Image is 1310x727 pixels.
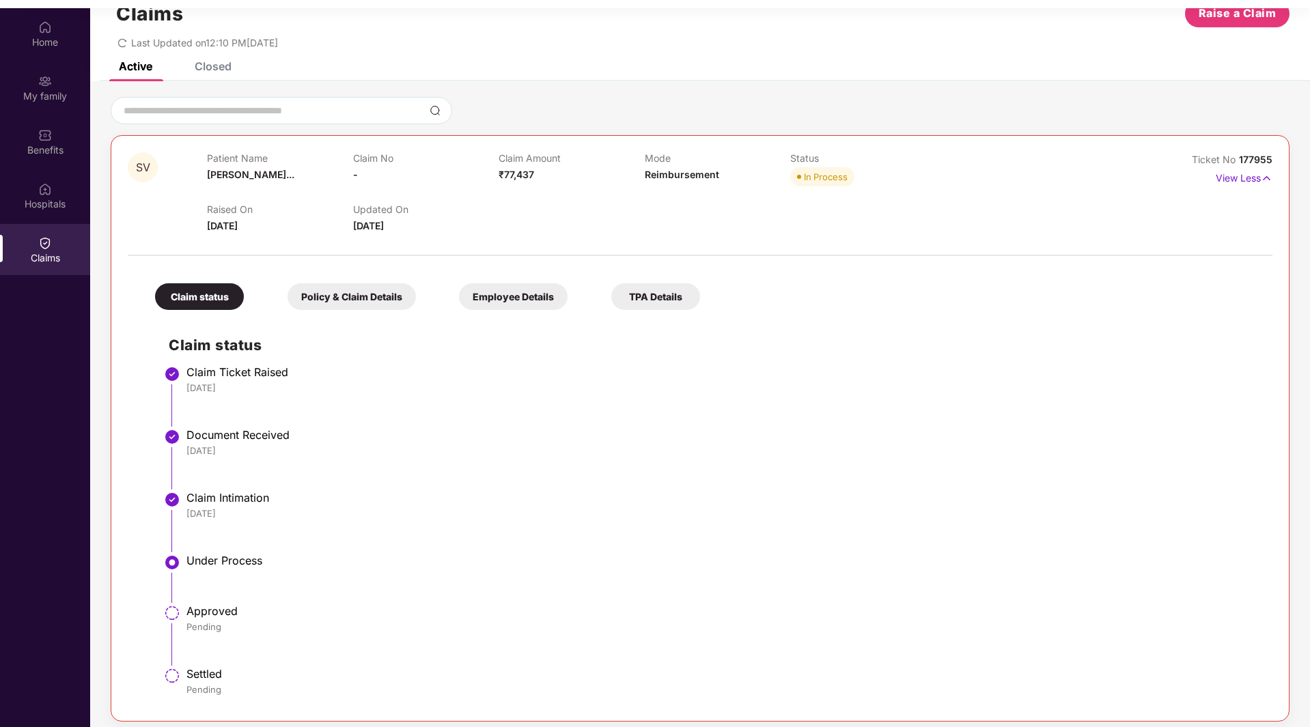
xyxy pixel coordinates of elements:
h2: Claim status [169,334,1259,356]
img: svg+xml;base64,PHN2ZyB4bWxucz0iaHR0cDovL3d3dy53My5vcmcvMjAwMC9zdmciIHdpZHRoPSIxNyIgaGVpZ2h0PSIxNy... [1261,171,1272,186]
p: View Less [1216,167,1272,186]
div: Employee Details [459,283,568,310]
img: svg+xml;base64,PHN2ZyB3aWR0aD0iMjAiIGhlaWdodD0iMjAiIHZpZXdCb3g9IjAgMCAyMCAyMCIgZmlsbD0ibm9uZSIgeG... [38,74,52,88]
p: Claim Amount [499,152,644,164]
div: In Process [804,170,848,184]
span: Ticket No [1192,154,1239,165]
p: Patient Name [207,152,352,164]
span: - [353,169,358,180]
span: 177955 [1239,154,1272,165]
div: Claim status [155,283,244,310]
div: Approved [186,604,1259,618]
span: [DATE] [353,220,384,231]
div: Closed [195,59,232,73]
img: svg+xml;base64,PHN2ZyBpZD0iSG9zcGl0YWxzIiB4bWxucz0iaHR0cDovL3d3dy53My5vcmcvMjAwMC9zdmciIHdpZHRoPS... [38,182,52,196]
span: Raise a Claim [1199,5,1277,22]
img: svg+xml;base64,PHN2ZyBpZD0iU3RlcC1BY3RpdmUtMzJ4MzIiIHhtbG5zPSJodHRwOi8vd3d3LnczLm9yZy8yMDAwL3N2Zy... [164,554,180,571]
span: Last Updated on 12:10 PM[DATE] [131,37,278,48]
p: Mode [645,152,790,164]
img: svg+xml;base64,PHN2ZyBpZD0iU3RlcC1Eb25lLTMyeDMyIiB4bWxucz0iaHR0cDovL3d3dy53My5vcmcvMjAwMC9zdmciIH... [164,366,180,382]
img: svg+xml;base64,PHN2ZyBpZD0iU3RlcC1Eb25lLTMyeDMyIiB4bWxucz0iaHR0cDovL3d3dy53My5vcmcvMjAwMC9zdmciIH... [164,429,180,445]
p: Claim No [353,152,499,164]
p: Updated On [353,203,499,215]
div: Pending [186,683,1259,696]
div: Pending [186,621,1259,633]
p: Raised On [207,203,352,215]
p: Status [790,152,936,164]
span: SV [136,162,150,173]
img: svg+xml;base64,PHN2ZyBpZD0iQ2xhaW0iIHhtbG5zPSJodHRwOi8vd3d3LnczLm9yZy8yMDAwL3N2ZyIgd2lkdGg9IjIwIi... [38,236,52,250]
h1: Claims [116,2,183,25]
div: Under Process [186,554,1259,567]
div: [DATE] [186,507,1259,519]
img: svg+xml;base64,PHN2ZyBpZD0iU3RlcC1QZW5kaW5nLTMyeDMyIiB4bWxucz0iaHR0cDovL3d3dy53My5vcmcvMjAwMC9zdm... [164,605,180,621]
img: svg+xml;base64,PHN2ZyBpZD0iSG9tZSIgeG1sbnM9Imh0dHA6Ly93d3cudzMub3JnLzIwMDAvc3ZnIiB3aWR0aD0iMjAiIG... [38,20,52,34]
div: [DATE] [186,382,1259,394]
div: [DATE] [186,444,1259,457]
span: Reimbursement [645,169,719,180]
div: Claim Intimation [186,491,1259,504]
span: redo [117,37,127,48]
span: [DATE] [207,220,238,231]
div: Document Received [186,428,1259,442]
div: Claim Ticket Raised [186,365,1259,379]
img: svg+xml;base64,PHN2ZyBpZD0iQmVuZWZpdHMiIHhtbG5zPSJodHRwOi8vd3d3LnczLm9yZy8yMDAwL3N2ZyIgd2lkdGg9Ij... [38,128,52,142]
span: [PERSON_NAME]... [207,169,294,180]
img: svg+xml;base64,PHN2ZyBpZD0iU2VhcmNoLTMyeDMyIiB4bWxucz0iaHR0cDovL3d3dy53My5vcmcvMjAwMC9zdmciIHdpZH... [430,105,441,116]
div: Settled [186,667,1259,681]
div: TPA Details [611,283,700,310]
span: ₹77,437 [499,169,534,180]
img: svg+xml;base64,PHN2ZyBpZD0iU3RlcC1QZW5kaW5nLTMyeDMyIiB4bWxucz0iaHR0cDovL3d3dy53My5vcmcvMjAwMC9zdm... [164,668,180,684]
div: Active [119,59,152,73]
div: Policy & Claim Details [288,283,416,310]
img: svg+xml;base64,PHN2ZyBpZD0iU3RlcC1Eb25lLTMyeDMyIiB4bWxucz0iaHR0cDovL3d3dy53My5vcmcvMjAwMC9zdmciIH... [164,491,180,508]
